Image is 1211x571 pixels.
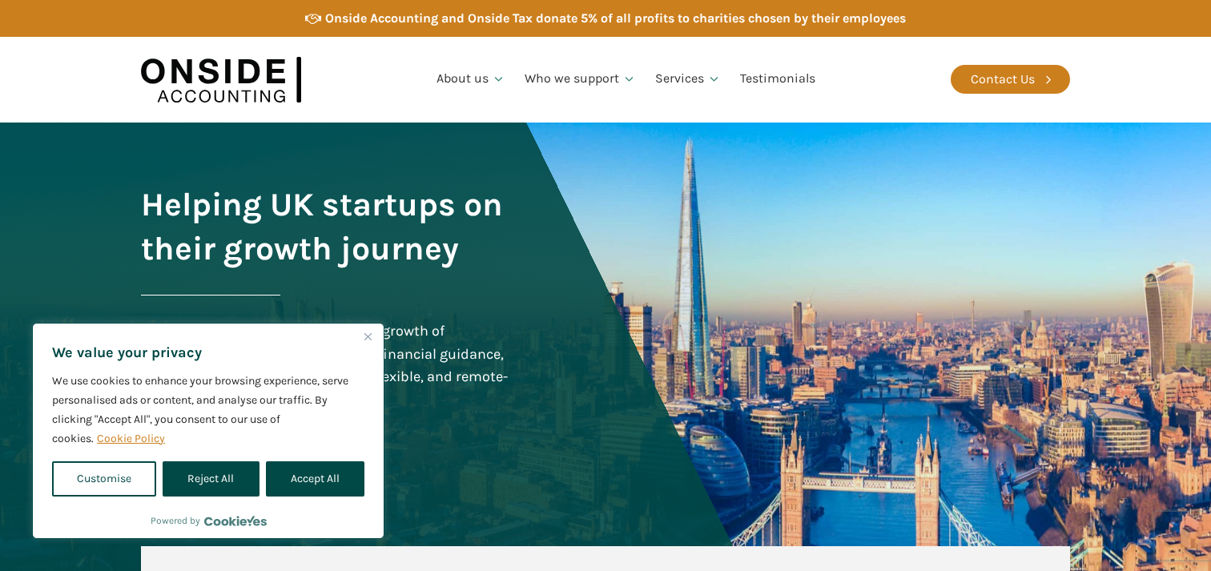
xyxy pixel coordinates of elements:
button: Close [358,327,377,346]
a: Cookie Policy [96,431,166,446]
a: Who we support [515,52,646,107]
p: We value your privacy [52,343,364,362]
div: Onside Accounting and Onside Tax donate 5% of all profits to charities chosen by their employees [325,8,906,29]
div: We value your privacy [32,323,384,539]
a: Testimonials [730,52,825,107]
div: Powered by [151,513,267,529]
button: Customise [52,461,156,497]
h1: Helping UK startups on their growth journey [141,183,513,271]
div: Contact Us [971,69,1035,90]
a: Services [646,52,730,107]
img: Onside Accounting [141,49,301,111]
div: It's Onside's mission to empower the growth of technology startups through expert financial guida... [141,320,513,412]
button: Accept All [266,461,364,497]
p: We use cookies to enhance your browsing experience, serve personalised ads or content, and analys... [52,372,364,448]
button: Reject All [163,461,259,497]
a: Visit CookieYes website [204,516,267,526]
a: Contact Us [951,65,1070,94]
img: Close [364,333,372,340]
a: About us [427,52,515,107]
